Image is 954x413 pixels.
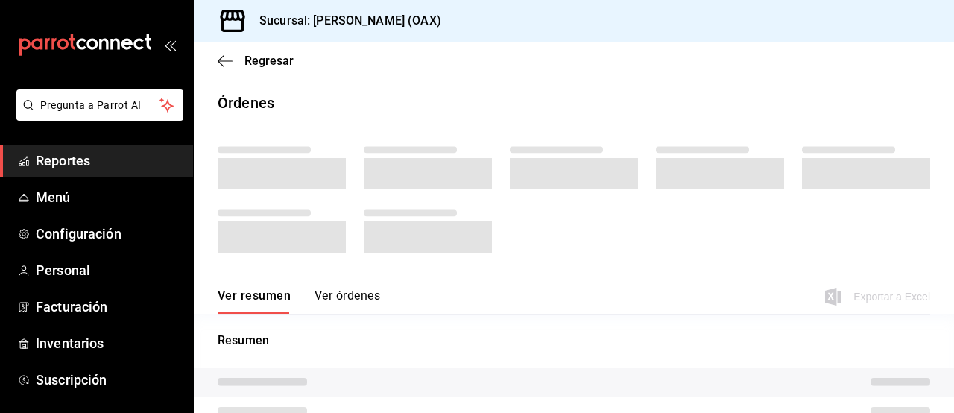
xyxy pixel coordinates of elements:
span: Configuración [36,224,181,244]
button: Regresar [218,54,294,68]
button: open_drawer_menu [164,39,176,51]
span: Inventarios [36,333,181,353]
button: Ver órdenes [315,289,380,314]
span: Facturación [36,297,181,317]
button: Pregunta a Parrot AI [16,89,183,121]
div: navigation tabs [218,289,380,314]
a: Pregunta a Parrot AI [10,108,183,124]
h3: Sucursal: [PERSON_NAME] (OAX) [247,12,441,30]
span: Menú [36,187,181,207]
div: Órdenes [218,92,274,114]
span: Pregunta a Parrot AI [40,98,160,113]
button: Ver resumen [218,289,291,314]
p: Resumen [218,332,930,350]
span: Regresar [244,54,294,68]
span: Suscripción [36,370,181,390]
span: Personal [36,260,181,280]
span: Reportes [36,151,181,171]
